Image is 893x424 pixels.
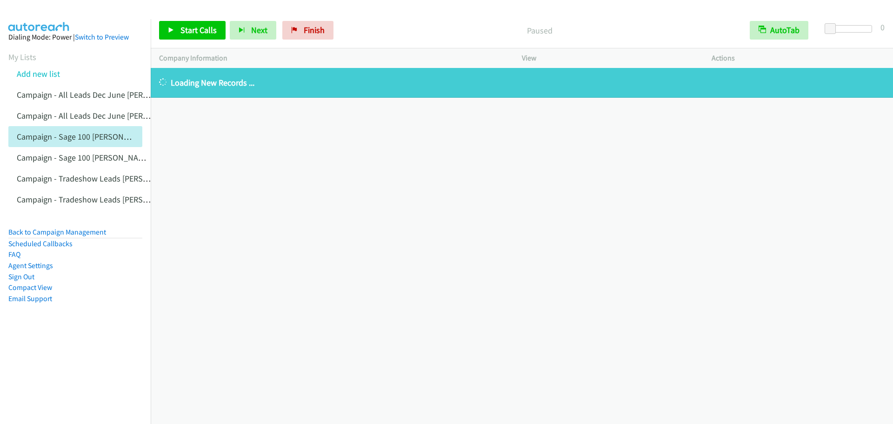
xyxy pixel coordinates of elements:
[8,250,20,259] a: FAQ
[17,68,60,79] a: Add new list
[17,110,213,121] a: Campaign - All Leads Dec June [PERSON_NAME] Cloned
[880,21,885,34] div: 0
[230,21,276,40] button: Next
[159,21,226,40] a: Start Calls
[8,294,52,303] a: Email Support
[17,194,208,205] a: Campaign - Tradeshow Leads [PERSON_NAME] Cloned
[17,173,181,184] a: Campaign - Tradeshow Leads [PERSON_NAME]
[346,24,733,37] p: Paused
[750,21,808,40] button: AutoTab
[75,33,129,41] a: Switch to Preview
[159,53,505,64] p: Company Information
[829,25,872,33] div: Delay between calls (in seconds)
[8,283,52,292] a: Compact View
[159,76,885,89] p: Loading New Records ...
[8,32,142,43] div: Dialing Mode: Power |
[17,152,178,163] a: Campaign - Sage 100 [PERSON_NAME] Cloned
[282,21,333,40] a: Finish
[8,52,36,62] a: My Lists
[8,228,106,236] a: Back to Campaign Management
[17,131,151,142] a: Campaign - Sage 100 [PERSON_NAME]
[8,239,73,248] a: Scheduled Callbacks
[251,25,267,35] span: Next
[17,89,186,100] a: Campaign - All Leads Dec June [PERSON_NAME]
[522,53,695,64] p: View
[180,25,217,35] span: Start Calls
[712,53,885,64] p: Actions
[8,272,34,281] a: Sign Out
[8,261,53,270] a: Agent Settings
[304,25,325,35] span: Finish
